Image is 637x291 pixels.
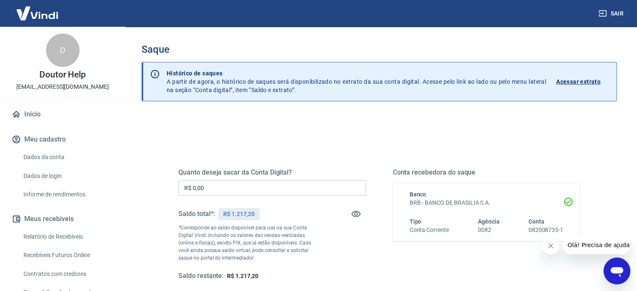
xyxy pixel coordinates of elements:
[167,69,546,94] p: A partir de agora, o histórico de saques será disponibilizado no extrato da sua conta digital. Ac...
[178,224,319,262] p: *Corresponde ao saldo disponível para uso na sua Conta Digital Vindi. Incluindo os valores das ve...
[410,191,426,198] span: Banco
[20,167,115,185] a: Dados de login
[556,69,610,94] a: Acessar extrato
[556,77,601,86] p: Acessar extrato
[410,198,564,207] h6: BRB - BANCO DE BRASILIA S.A.
[223,210,254,219] p: R$ 1.217,20
[478,218,500,225] span: Agência
[542,237,559,254] iframe: Fechar mensagem
[20,186,115,203] a: Informe de rendimentos
[167,69,546,77] p: Histórico de saques
[393,168,580,177] h5: Conta recebedora do saque
[5,6,70,13] span: Olá! Precisa de ajuda?
[597,6,627,21] button: Sair
[10,0,64,26] img: Vindi
[20,265,115,283] a: Contratos com credores
[10,105,115,124] a: Início
[410,218,422,225] span: Tipo
[529,218,544,225] span: Conta
[562,236,630,254] iframe: Mensagem da empresa
[20,228,115,245] a: Relatório de Recebíveis
[178,210,215,218] h5: Saldo total*:
[20,247,115,264] a: Recebíveis Futuros Online
[46,33,80,67] div: D
[227,273,258,279] span: R$ 1.217,20
[478,226,500,234] h6: 0082
[20,149,115,166] a: Dados da conta
[178,272,224,281] h5: Saldo restante:
[16,82,109,91] p: [EMAIL_ADDRESS][DOMAIN_NAME]
[178,168,366,177] h5: Quanto deseja sacar da Conta Digital?
[529,226,563,234] h6: 082008735-1
[39,70,86,79] p: Doutor Help
[10,130,115,149] button: Meu cadastro
[603,258,630,284] iframe: Botão para abrir a janela de mensagens
[410,226,449,234] h6: Conta Corrente
[142,44,617,55] h3: Saque
[10,210,115,228] button: Meus recebíveis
